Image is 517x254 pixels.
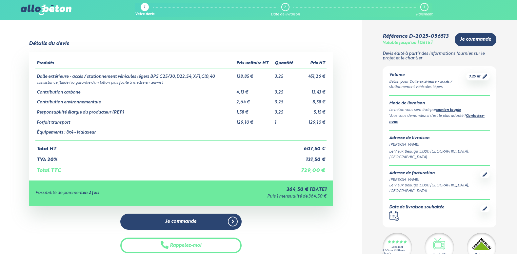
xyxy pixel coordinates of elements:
iframe: Help widget launcher [459,228,510,247]
td: Dalle extérieure - accès / stationnement véhicules légers BPS C25/30,D22,S4,XF1,Cl0,40 [35,69,235,79]
div: Détails du devis [29,41,69,47]
div: Valable jusqu'au [DATE] [383,41,432,46]
td: Total HT [35,141,297,152]
div: 364,50 € [DATE] [186,187,326,193]
td: Contribution carbone [35,85,235,95]
td: 1,58 € [235,105,273,115]
p: Devis édité à partir des informations fournies sur le projet et le chantier [383,52,496,61]
td: 3.25 [273,85,297,95]
td: 138,85 € [235,69,273,79]
td: Contribution environnementale [35,95,235,105]
td: 3.25 [273,95,297,105]
div: 3 [423,5,425,10]
th: Produits [35,58,235,69]
div: Référence D-2025-056513 [383,33,448,39]
div: Adresse de livraison [389,136,490,141]
img: allobéton [21,5,71,15]
th: Prix unitaire HT [235,58,273,69]
span: Je commande [165,219,196,224]
div: Adresse de facturation [389,171,480,176]
a: 3 Paiement [416,3,432,17]
td: consistance fluide ( la garantie d’un béton plus facile à mettre en œuvre ) [35,79,326,85]
td: TVA 20% [35,152,297,163]
div: Votre devis [135,12,154,17]
div: Paiement [416,12,432,17]
td: 3.25 [273,69,297,79]
td: 2,64 € [235,95,273,105]
td: 13,43 € [297,85,327,95]
a: 1 Votre devis [135,3,154,17]
div: Béton pour Dalle extérieure - accès / stationnement véhicules légers [389,79,466,90]
a: 2 Date de livraison [271,3,300,17]
a: camion toupie [436,108,461,112]
div: Volume [389,73,466,78]
a: Je commande [455,33,496,46]
th: Quantité [273,58,297,69]
td: 8,58 € [297,95,327,105]
td: 3.25 [273,105,297,115]
div: Mode de livraison [389,101,490,106]
div: Le Vieux Beaugé, 53300 [GEOGRAPHIC_DATA], [GEOGRAPHIC_DATA] [389,149,490,160]
div: 1 [144,6,145,10]
span: Je commande [460,37,491,42]
button: Rappelez-moi [120,238,242,254]
td: 4,13 € [235,85,273,95]
td: Forfait transport [35,115,235,125]
td: Responsabilité élargie du producteur (REP) [35,105,235,115]
div: 2 [284,5,286,10]
div: Le Vieux Beaugé, 53300 [GEOGRAPHIC_DATA], [GEOGRAPHIC_DATA] [389,183,480,194]
a: Contactez-nous [389,114,485,124]
a: Je commande [120,214,242,230]
td: 729,00 € [297,162,327,174]
div: Vous vous demandez si c’est le plus adapté ? . [389,113,490,125]
div: Le béton vous sera livré par [389,107,490,113]
td: 451,26 € [297,69,327,79]
td: 1 [273,115,297,125]
strong: en 2 fois [83,191,99,195]
div: [PERSON_NAME] [389,142,490,148]
td: 5,15 € [297,105,327,115]
div: [PERSON_NAME] [389,177,480,183]
td: 121,50 € [297,152,327,163]
div: Date de livraison [271,12,300,17]
td: 607,50 € [297,141,327,152]
div: Possibilité de paiement [35,191,186,196]
td: Équipements : 8x4 - Malaxeur [35,125,235,141]
td: 129,10 € [297,115,327,125]
div: Puis 1 mensualité de 364,50 € [186,194,326,199]
div: Date de livraison souhaitée [389,205,444,210]
td: Total TTC [35,162,297,174]
td: 129,10 € [235,115,273,125]
th: Prix HT [297,58,327,69]
div: Excellent [391,246,403,249]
